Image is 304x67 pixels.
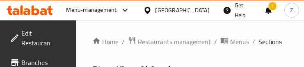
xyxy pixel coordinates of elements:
div: Menu-management [66,5,117,15]
a: Home [92,37,119,47]
div: [GEOGRAPHIC_DATA] [155,6,209,15]
span: Menus [230,37,249,47]
nav: breadcrumb [92,36,288,47]
span: Z [290,6,293,15]
li: / [122,37,125,47]
a: Restaurants management [128,36,211,47]
span: Sections [258,37,282,47]
li: / [214,37,217,47]
span: Edit Restaurant [21,28,52,48]
span: Restaurants management [138,37,211,47]
li: / [252,37,255,47]
a: Menus [220,36,249,47]
a: Edit Restaurant [3,23,59,53]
